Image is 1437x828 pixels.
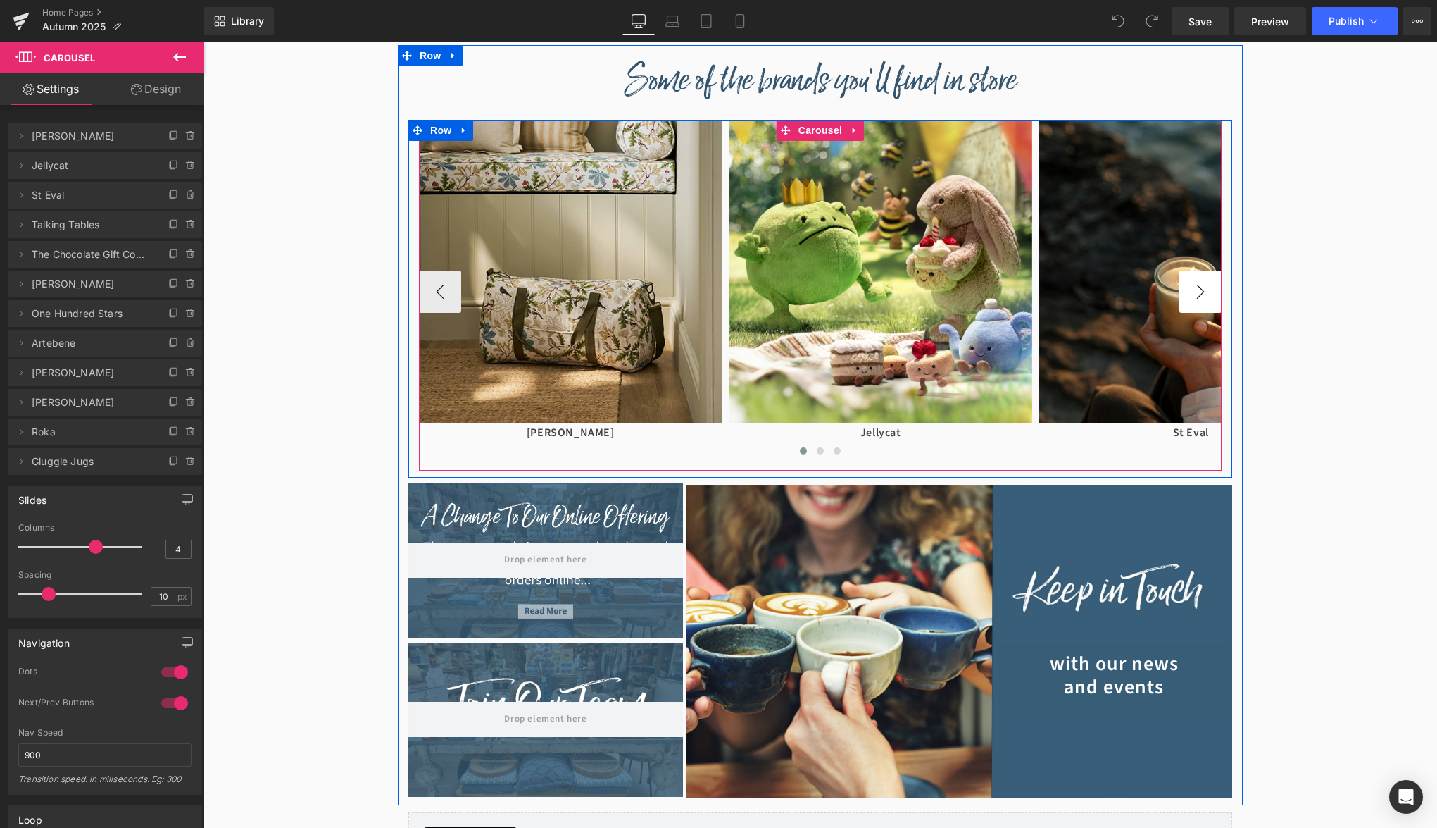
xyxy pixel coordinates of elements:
div: Nav Speed [18,728,192,738]
span: Talking Tables [32,211,150,238]
div: Transition speed. in miliseconds. Eg: 300 [18,774,192,794]
a: Preview [1234,7,1306,35]
a: Expand / Collapse [251,78,270,99]
a: Desktop [622,7,655,35]
p: Jellycat [526,381,829,401]
span: Carousel [591,78,642,99]
span: Artebene [32,330,150,357]
span: One Hundred Stars [32,300,150,327]
div: Navigation [18,629,70,649]
span: [PERSON_NAME] [32,271,150,297]
span: Publish [1329,16,1364,27]
span: Row [223,78,251,99]
span: Carousel [44,52,95,63]
p: St Eval [836,381,1139,401]
span: [PERSON_NAME] [32,389,150,416]
span: px [177,592,189,601]
button: Redo [1138,7,1166,35]
button: More [1403,7,1431,35]
span: Row [213,3,241,24]
div: Dots [18,666,147,681]
a: Expand / Collapse [241,3,259,24]
span: St Eval [32,182,150,209]
a: Tablet [689,7,723,35]
span: Preview [1251,14,1289,29]
span: Library [231,15,264,27]
a: Laptop [655,7,689,35]
div: Spacing [18,570,192,580]
a: New Library [204,7,274,35]
span: Gluggle Jugs [32,448,150,475]
a: Design [105,73,207,105]
span: Save [1188,14,1212,29]
img: Sophie Allport botanicals style large picnic bag, and matching quilted picnic mat on a sunlit lawn. [215,78,519,381]
a: Home Pages [42,7,204,18]
img: Jellycat sad looking frog and bashful bunny holding a birthday cake at a picnic with other Jellyc... [526,78,829,381]
a: Expand / Collapse [642,78,660,99]
span: Jellycat [32,152,150,179]
button: Undo [1104,7,1132,35]
div: Open Intercom Messenger [1389,780,1423,814]
span: with our news and events [832,610,989,657]
button: Publish [1312,7,1398,35]
span: Autumn 2025 [42,21,106,32]
div: Loop [18,806,42,826]
div: Columns [18,523,192,533]
p: [PERSON_NAME] [215,381,519,401]
span: The Chocolate Gift Company [32,241,150,268]
span: [PERSON_NAME] [32,123,150,149]
span: Roka [32,419,150,445]
span: [PERSON_NAME] [32,359,150,386]
a: with our news and events [796,603,1025,666]
div: Slides [18,486,46,506]
div: Next/Prev Buttons [18,697,147,712]
a: Mobile [723,7,757,35]
img: A person - can only see their knees and hands - holding a lit St Eval candle in glass, sitting on... [836,78,1139,381]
